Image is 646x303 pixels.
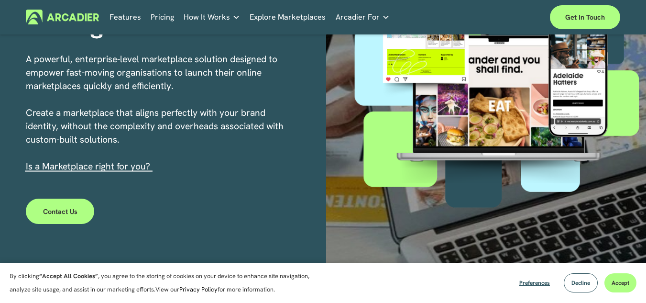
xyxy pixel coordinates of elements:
span: I [26,160,150,172]
p: By clicking , you agree to the storing of cookies on your device to enhance site navigation, anal... [10,269,320,296]
a: Contact Us [26,199,94,224]
a: folder dropdown [336,10,390,24]
span: Arcadier For [336,11,380,24]
span: Preferences [519,279,550,287]
a: Features [109,10,141,24]
a: Explore Marketplaces [250,10,326,24]
strong: “Accept All Cookies” [39,272,98,280]
button: Preferences [512,273,557,292]
a: Get in touch [550,5,620,29]
a: folder dropdown [184,10,240,24]
p: A powerful, enterprise-level marketplace solution designed to empower fast-moving organisations t... [26,53,295,173]
button: Decline [564,273,598,292]
span: How It Works [184,11,230,24]
iframe: Chat Widget [598,257,646,303]
img: Arcadier [26,10,99,24]
a: Pricing [151,10,174,24]
a: s a Marketplace right for you? [28,160,150,172]
span: Decline [571,279,590,287]
a: Privacy Policy [179,285,218,293]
